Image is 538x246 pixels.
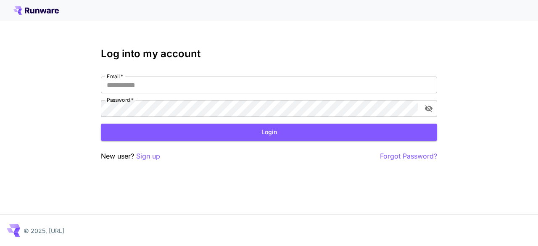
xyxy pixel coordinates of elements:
[24,226,64,235] p: © 2025, [URL]
[101,151,160,161] p: New user?
[136,151,160,161] button: Sign up
[101,124,437,141] button: Login
[107,96,134,103] label: Password
[421,101,436,116] button: toggle password visibility
[101,48,437,60] h3: Log into my account
[107,73,123,80] label: Email
[380,151,437,161] button: Forgot Password?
